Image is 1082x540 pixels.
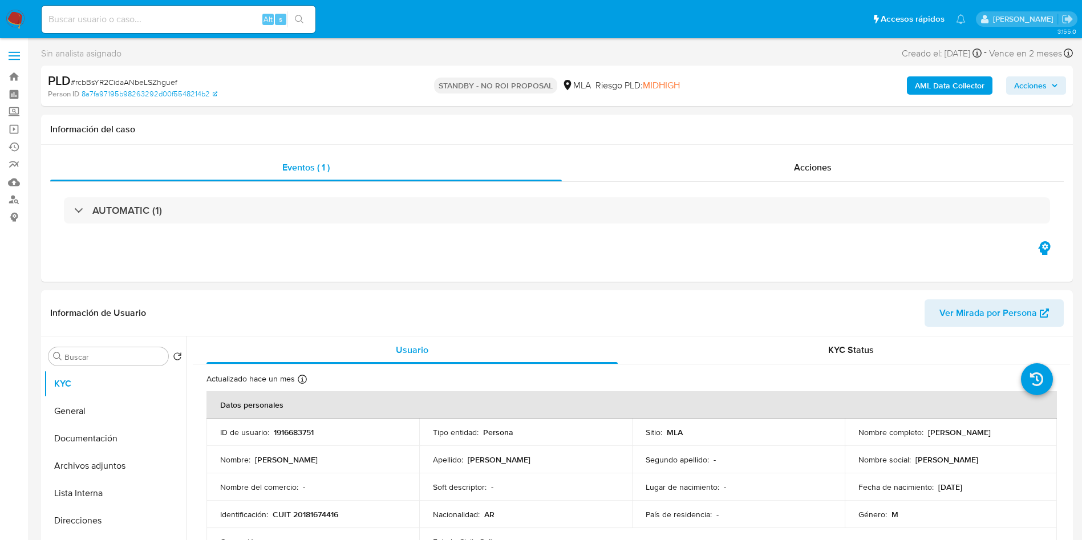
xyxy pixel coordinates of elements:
span: Acciones [1014,76,1047,95]
span: Sin analista asignado [41,47,121,60]
p: [PERSON_NAME] [915,454,978,465]
button: AML Data Collector [907,76,992,95]
p: Soft descriptor : [433,482,487,492]
p: [PERSON_NAME] [468,454,530,465]
a: Notificaciones [956,14,966,24]
input: Buscar usuario o caso... [42,12,315,27]
a: 8a7fa97195b98263292d00f5548214b2 [82,89,217,99]
b: Person ID [48,89,79,99]
p: Sitio : [646,427,662,437]
p: ID de usuario : [220,427,269,437]
p: - [714,454,716,465]
p: Fecha de nacimiento : [858,482,934,492]
span: # rcbBsYR2CidaANbeLSZhguef [71,76,177,88]
p: MLA [667,427,683,437]
p: Nacionalidad : [433,509,480,519]
p: Lugar de nacimiento : [646,482,719,492]
p: - [716,509,719,519]
div: Creado el: [DATE] [902,46,982,61]
p: Nombre : [220,454,250,465]
button: KYC [44,370,187,397]
span: Accesos rápidos [881,13,945,25]
span: Eventos ( 1 ) [282,161,330,174]
span: MIDHIGH [643,79,680,92]
p: 1916683751 [274,427,314,437]
p: [PERSON_NAME] [255,454,318,465]
p: Nombre completo : [858,427,923,437]
p: Tipo entidad : [433,427,479,437]
p: Género : [858,509,887,519]
p: valeria.duch@mercadolibre.com [993,14,1057,25]
input: Buscar [64,352,164,362]
th: Datos personales [206,391,1057,419]
span: Ver Mirada por Persona [939,299,1037,327]
button: Direcciones [44,507,187,534]
p: País de residencia : [646,509,712,519]
button: Lista Interna [44,480,187,507]
button: Buscar [53,352,62,361]
span: Alt [264,14,273,25]
p: Segundo apellido : [646,454,709,465]
h1: Información del caso [50,124,1064,135]
div: AUTOMATIC (1) [64,197,1050,224]
button: General [44,397,187,425]
div: MLA [562,79,591,92]
p: [PERSON_NAME] [928,427,991,437]
span: Vence en 2 meses [989,47,1062,60]
p: Persona [483,427,513,437]
p: Identificación : [220,509,268,519]
p: - [303,482,305,492]
button: Volver al orden por defecto [173,352,182,364]
button: search-icon [287,11,311,27]
span: Riesgo PLD: [595,79,680,92]
p: M [891,509,898,519]
p: Nombre del comercio : [220,482,298,492]
button: Ver Mirada por Persona [925,299,1064,327]
button: Documentación [44,425,187,452]
p: - [724,482,726,492]
b: AML Data Collector [915,76,984,95]
p: STANDBY - NO ROI PROPOSAL [434,78,557,94]
h1: Información de Usuario [50,307,146,319]
p: [DATE] [938,482,962,492]
span: Acciones [794,161,832,174]
span: - [984,46,987,61]
button: Acciones [1006,76,1066,95]
p: - [491,482,493,492]
h3: AUTOMATIC (1) [92,204,162,217]
p: AR [484,509,495,519]
p: Apellido : [433,454,463,465]
span: Usuario [396,343,428,356]
a: Salir [1061,13,1073,25]
p: Nombre social : [858,454,911,465]
b: PLD [48,71,71,90]
button: Archivos adjuntos [44,452,187,480]
span: s [279,14,282,25]
p: Actualizado hace un mes [206,373,295,384]
p: CUIT 20181674416 [273,509,338,519]
span: KYC Status [828,343,874,356]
